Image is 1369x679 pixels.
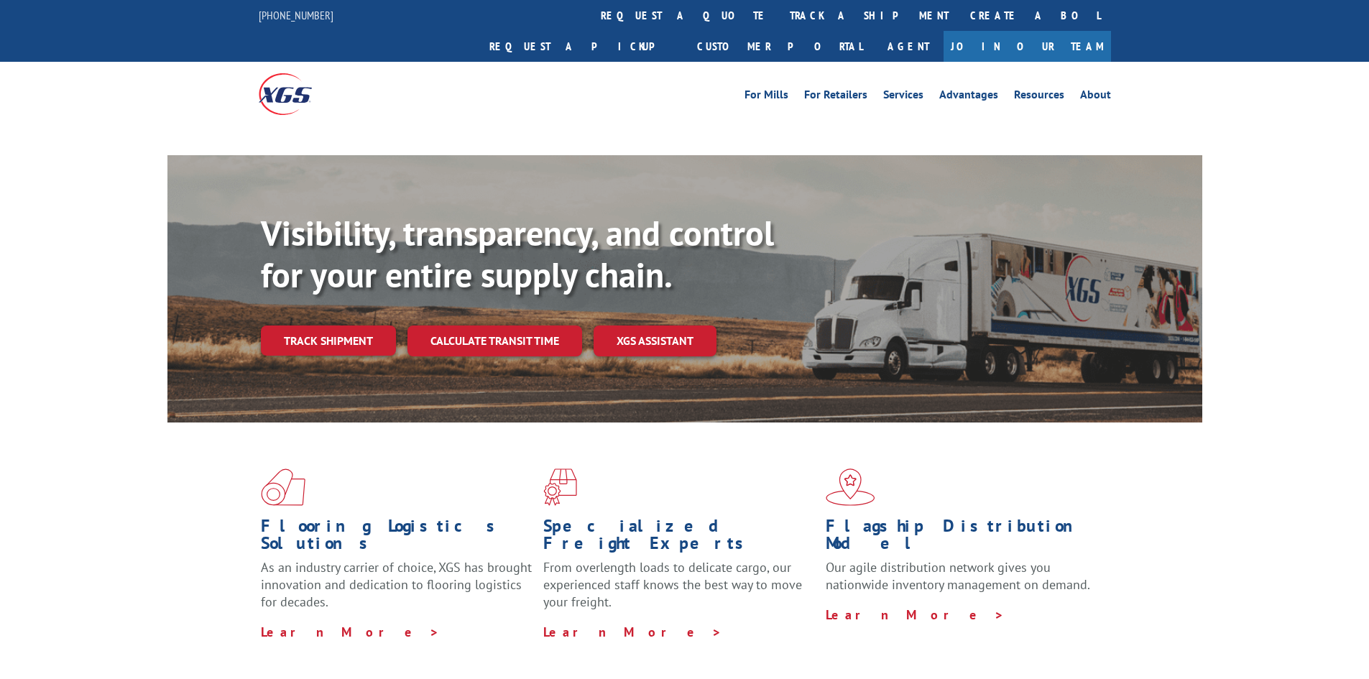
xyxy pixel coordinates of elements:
a: Agent [873,31,944,62]
a: Join Our Team [944,31,1111,62]
a: Services [883,89,923,105]
img: xgs-icon-flagship-distribution-model-red [826,468,875,506]
b: Visibility, transparency, and control for your entire supply chain. [261,211,774,297]
a: Track shipment [261,325,396,356]
a: Advantages [939,89,998,105]
a: Learn More > [826,606,1005,623]
a: Learn More > [543,624,722,640]
h1: Flagship Distribution Model [826,517,1097,559]
a: About [1080,89,1111,105]
a: Calculate transit time [407,325,582,356]
span: As an industry carrier of choice, XGS has brought innovation and dedication to flooring logistics... [261,559,532,610]
a: Resources [1014,89,1064,105]
p: From overlength loads to delicate cargo, our experienced staff knows the best way to move your fr... [543,559,815,623]
img: xgs-icon-focused-on-flooring-red [543,468,577,506]
h1: Specialized Freight Experts [543,517,815,559]
a: For Retailers [804,89,867,105]
a: [PHONE_NUMBER] [259,8,333,22]
a: For Mills [745,89,788,105]
a: Request a pickup [479,31,686,62]
a: Learn More > [261,624,440,640]
img: xgs-icon-total-supply-chain-intelligence-red [261,468,305,506]
h1: Flooring Logistics Solutions [261,517,533,559]
span: Our agile distribution network gives you nationwide inventory management on demand. [826,559,1090,593]
a: Customer Portal [686,31,873,62]
a: XGS ASSISTANT [594,325,716,356]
